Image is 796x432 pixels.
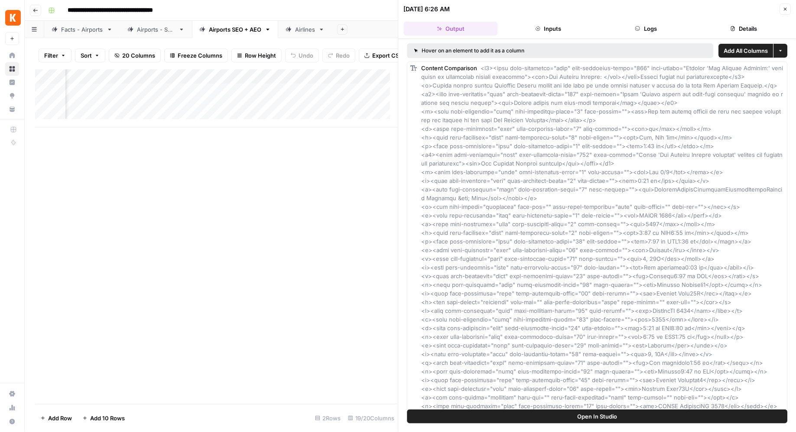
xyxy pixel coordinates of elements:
[404,22,498,36] button: Output
[44,21,120,38] a: Facts - Airports
[35,411,77,425] button: Add Row
[577,412,617,421] span: Open In Studio
[120,21,192,38] a: Airports - SEO
[245,51,276,60] span: Row Height
[414,47,616,55] div: Hover on an element to add it as a column
[48,414,72,422] span: Add Row
[75,49,105,62] button: Sort
[209,25,261,34] div: Airports SEO + AEO
[501,22,595,36] button: Inputs
[5,62,19,76] a: Browse
[109,49,161,62] button: 20 Columns
[61,25,103,34] div: Facts - Airports
[231,49,282,62] button: Row Height
[5,7,19,29] button: Workspace: Kayak
[5,75,19,89] a: Insights
[285,49,319,62] button: Undo
[178,51,222,60] span: Freeze Columns
[5,102,19,116] a: Your Data
[137,25,175,34] div: Airports - SEO
[407,409,788,423] button: Open In Studio
[404,5,450,13] div: [DATE] 6:26 AM
[192,21,278,38] a: Airports SEO + AEO
[322,49,355,62] button: Redo
[122,51,155,60] span: 20 Columns
[5,415,19,429] button: Help + Support
[312,411,344,425] div: 2 Rows
[295,25,315,34] div: Airlines
[718,44,773,58] button: Add All Columns
[90,414,125,422] span: Add 10 Rows
[336,51,350,60] span: Redo
[81,51,92,60] span: Sort
[5,387,19,401] a: Settings
[344,411,398,425] div: 19/20 Columns
[278,21,332,38] a: Airlines
[422,65,478,71] span: Content Comparison
[5,49,19,62] a: Home
[44,51,58,60] span: Filter
[299,51,313,60] span: Undo
[164,49,228,62] button: Freeze Columns
[5,89,19,103] a: Opportunities
[724,46,768,55] span: Add All Columns
[372,51,403,60] span: Export CSV
[5,10,21,26] img: Kayak Logo
[697,22,791,36] button: Details
[39,49,71,62] button: Filter
[5,401,19,415] a: Usage
[599,22,693,36] button: Logs
[359,49,409,62] button: Export CSV
[77,411,130,425] button: Add 10 Rows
